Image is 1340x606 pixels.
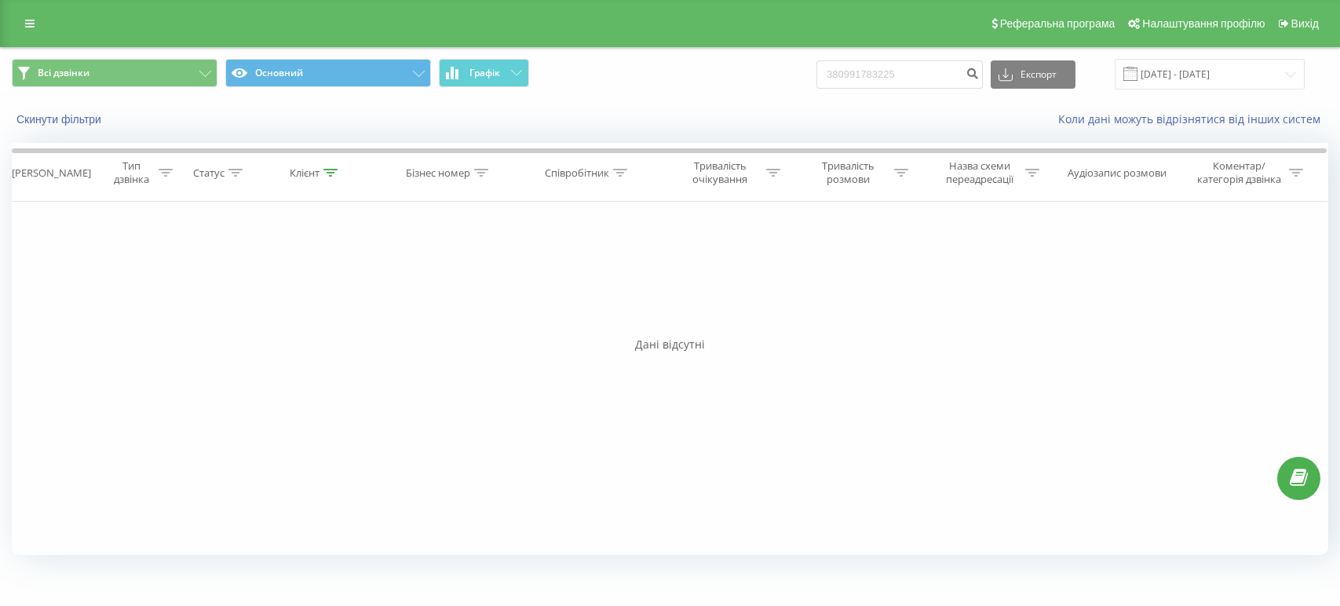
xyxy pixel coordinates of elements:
button: Всі дзвінки [12,59,217,87]
span: Графік [469,68,500,78]
div: Дані відсутні [12,337,1328,352]
span: Налаштування профілю [1142,17,1265,30]
button: Експорт [991,60,1075,89]
button: Графік [439,59,529,87]
div: Тривалість очікування [678,159,762,186]
div: Тип дзвінка [108,159,155,186]
div: Співробітник [545,166,609,180]
a: Коли дані можуть відрізнятися вiд інших систем [1058,111,1328,126]
button: Скинути фільтри [12,112,109,126]
div: Клієнт [290,166,319,180]
span: Реферальна програма [1000,17,1115,30]
div: [PERSON_NAME] [12,166,91,180]
div: Аудіозапис розмови [1068,166,1167,180]
div: Назва схеми переадресації [937,159,1021,186]
div: Тривалість розмови [806,159,890,186]
span: Вихід [1291,17,1319,30]
div: Статус [193,166,225,180]
div: Коментар/категорія дзвінка [1193,159,1285,186]
span: Всі дзвінки [38,67,89,79]
button: Основний [225,59,431,87]
input: Пошук за номером [816,60,983,89]
div: Бізнес номер [406,166,470,180]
